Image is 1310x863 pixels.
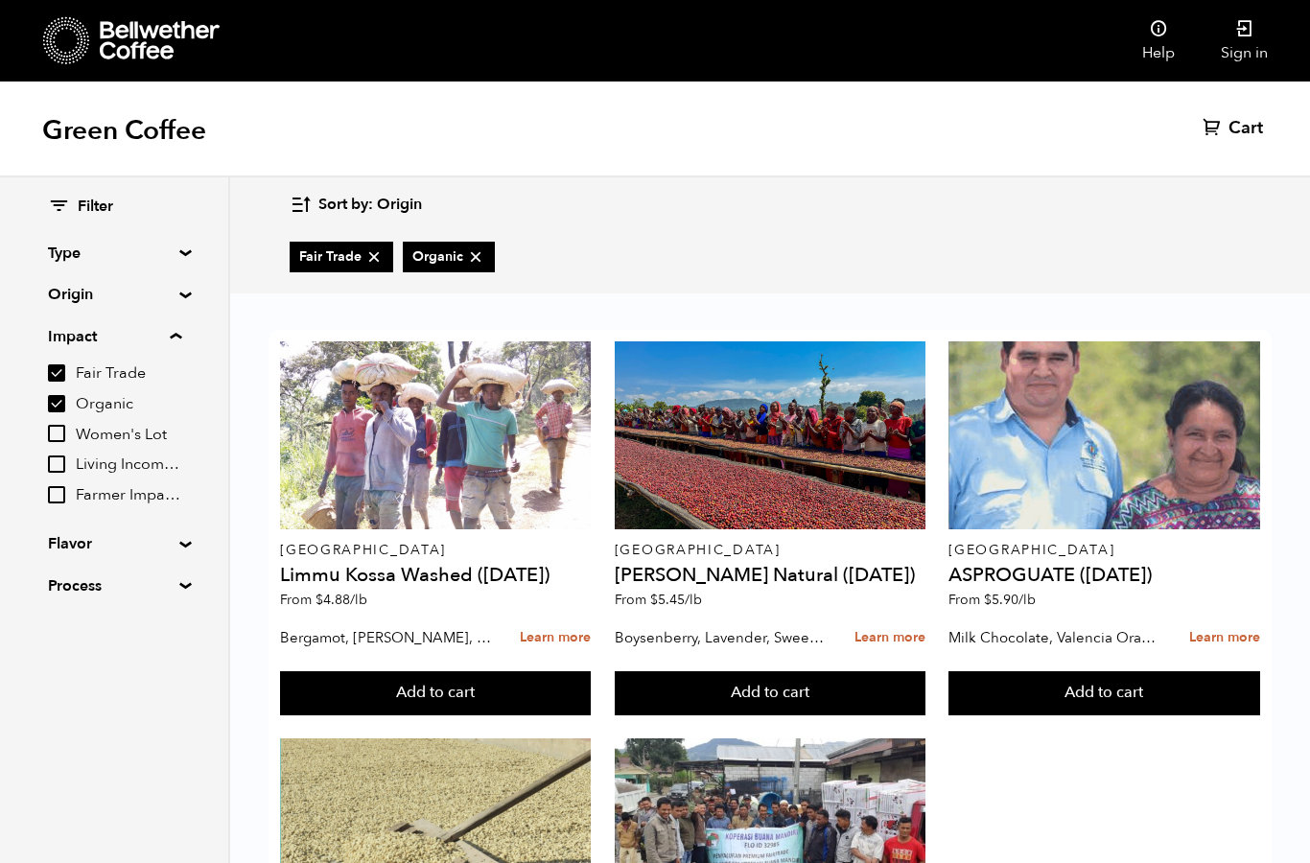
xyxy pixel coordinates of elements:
input: Living Income Pricing [48,455,65,473]
span: Organic [76,394,181,415]
span: Living Income Pricing [76,455,181,476]
h4: [PERSON_NAME] Natural ([DATE]) [615,566,925,585]
summary: Origin [48,283,180,306]
span: From [280,591,367,609]
span: Cart [1228,117,1263,140]
a: Learn more [520,618,591,659]
span: /lb [350,591,367,609]
p: Boysenberry, Lavender, Sweet Cream [615,623,826,652]
button: Sort by: Origin [290,182,422,227]
span: $ [316,591,323,609]
bdi: 4.88 [316,591,367,609]
input: Farmer Impact Fund [48,486,65,503]
span: From [948,591,1036,609]
button: Add to cart [280,671,591,715]
h4: ASPROGUATE ([DATE]) [948,566,1259,585]
span: Fair Trade [299,247,384,267]
a: Cart [1203,117,1268,140]
span: /lb [1018,591,1036,609]
input: Women's Lot [48,425,65,442]
p: Bergamot, [PERSON_NAME], [PERSON_NAME] [280,623,491,652]
span: Women's Lot [76,425,181,446]
p: Milk Chocolate, Valencia Orange, Agave [948,623,1159,652]
summary: Impact [48,325,181,348]
input: Fair Trade [48,364,65,382]
span: From [615,591,702,609]
button: Add to cart [615,671,925,715]
span: $ [650,591,658,609]
a: Learn more [1189,618,1260,659]
summary: Flavor [48,532,180,555]
span: Farmer Impact Fund [76,485,181,506]
span: Organic [412,247,485,267]
h4: Limmu Kossa Washed ([DATE]) [280,566,591,585]
h1: Green Coffee [42,113,206,148]
a: Learn more [854,618,925,659]
summary: Type [48,242,180,265]
span: /lb [685,591,702,609]
span: Filter [78,197,113,218]
p: [GEOGRAPHIC_DATA] [615,544,925,557]
span: $ [984,591,992,609]
p: [GEOGRAPHIC_DATA] [280,544,591,557]
span: Fair Trade [76,363,181,385]
p: [GEOGRAPHIC_DATA] [948,544,1259,557]
button: Add to cart [948,671,1259,715]
summary: Process [48,574,180,597]
bdi: 5.45 [650,591,702,609]
bdi: 5.90 [984,591,1036,609]
span: Sort by: Origin [318,195,422,216]
input: Organic [48,395,65,412]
